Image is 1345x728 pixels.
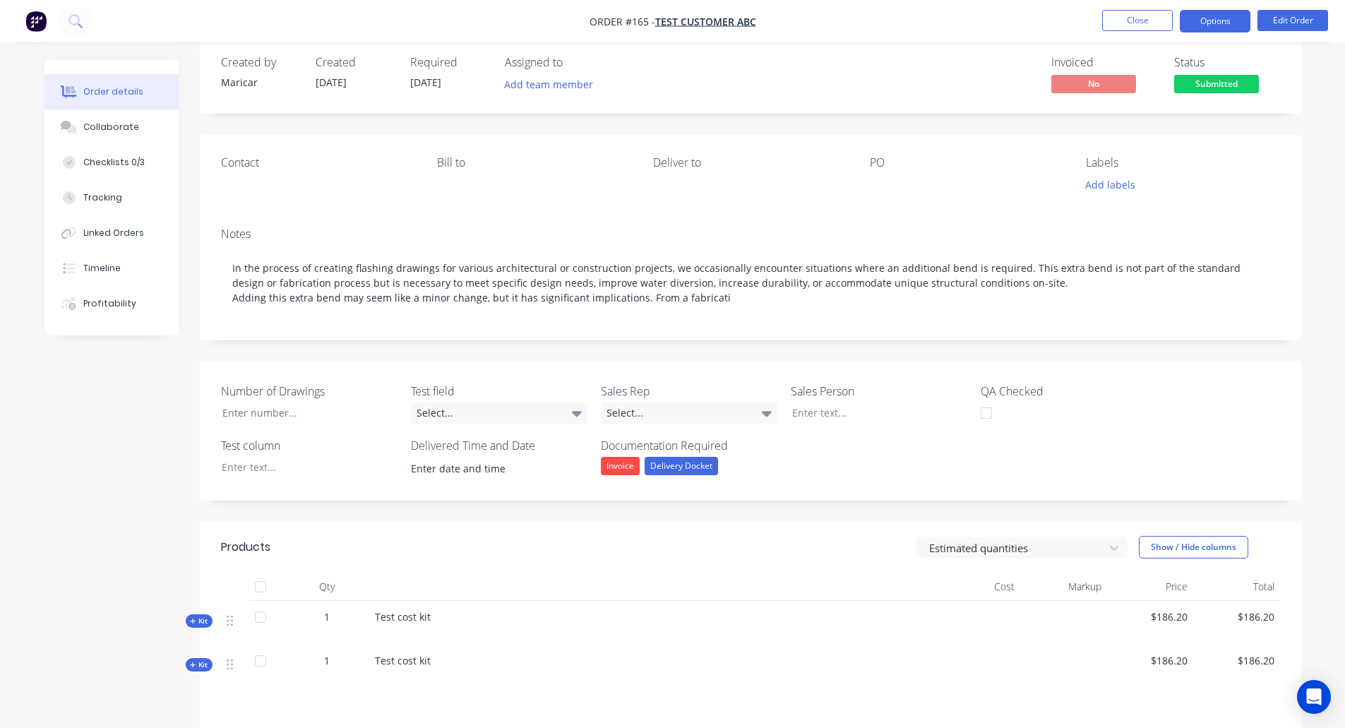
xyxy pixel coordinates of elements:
div: Select... [411,402,587,424]
span: [DATE] [410,76,441,89]
label: Number of Drawings [221,383,397,400]
span: Kit [190,616,208,626]
div: Timeline [83,262,121,275]
div: Invoiced [1051,56,1157,69]
div: Products [221,539,270,556]
div: Qty [285,573,369,601]
span: 1 [324,609,330,624]
span: Test cost kit [375,610,431,623]
span: [DATE] [316,76,347,89]
label: Test field [411,383,587,400]
input: Enter number... [210,402,397,424]
button: Close [1102,10,1173,31]
label: Test column [221,437,397,454]
button: Edit Order [1257,10,1328,31]
label: Sales Person [791,383,967,400]
button: Collaborate [44,109,179,145]
label: Documentation Required [601,437,777,454]
button: Timeline [44,251,179,286]
button: Kit [186,658,213,672]
img: Factory [25,11,47,32]
div: Delivery Docket [645,457,718,475]
button: Add labels [1078,175,1143,194]
button: Options [1180,10,1250,32]
div: Contact [221,156,414,169]
input: Enter date and time [401,458,577,479]
div: Linked Orders [83,227,144,239]
span: Test cost kit [375,654,431,667]
div: Created [316,56,393,69]
span: $186.20 [1113,609,1188,624]
button: Linked Orders [44,215,179,251]
div: Bill to [437,156,630,169]
button: Add team member [496,75,600,94]
div: Open Intercom Messenger [1297,680,1331,714]
div: In the process of creating flashing drawings for various architectural or construction projects, ... [221,246,1280,319]
button: Profitability [44,286,179,321]
div: Total [1193,573,1280,601]
div: Deliver to [653,156,847,169]
div: Collaborate [83,121,139,133]
div: Required [410,56,488,69]
div: Order details [83,85,143,98]
div: Markup [1020,573,1107,601]
div: Select... [601,402,777,424]
div: Tracking [83,191,122,204]
span: $186.20 [1199,609,1274,624]
div: Created by [221,56,299,69]
label: Delivered Time and Date [411,437,587,454]
label: QA Checked [981,383,1157,400]
div: Maricar [221,75,299,90]
label: Sales Rep [601,383,777,400]
span: 1 [324,653,330,668]
button: Add team member [505,75,601,94]
span: No [1051,75,1136,93]
div: PO [870,156,1063,169]
div: Assigned to [505,56,646,69]
a: Test Customer ABC [655,15,756,28]
div: Invoice [601,457,640,475]
button: Checklists 0/3 [44,145,179,180]
span: Kit [190,660,208,670]
div: Profitability [83,297,136,310]
div: Notes [221,227,1280,241]
div: Status [1174,56,1280,69]
button: Kit [186,614,213,628]
span: $186.20 [1199,653,1274,668]
button: Show / Hide columns [1139,536,1248,559]
div: Price [1107,573,1194,601]
div: Checklists 0/3 [83,156,145,169]
button: Order details [44,74,179,109]
button: Submitted [1174,75,1259,96]
div: Labels [1086,156,1279,169]
span: Submitted [1174,75,1259,93]
span: $186.20 [1113,653,1188,668]
span: Order #165 - [590,15,655,28]
button: Tracking [44,180,179,215]
div: Cost [934,573,1021,601]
